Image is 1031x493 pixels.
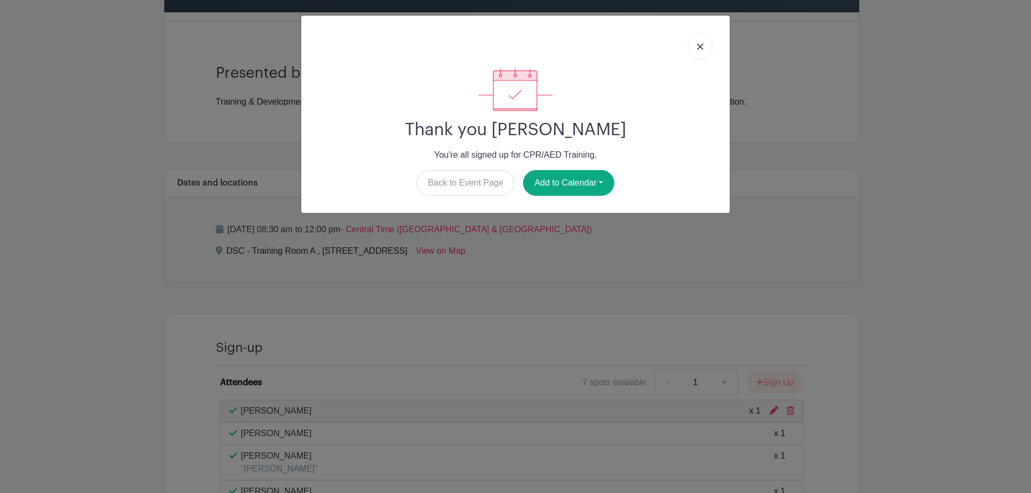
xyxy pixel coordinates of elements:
p: You're all signed up for CPR/AED Training. [310,149,721,161]
button: Add to Calendar [523,170,614,196]
a: Back to Event Page [417,170,515,196]
img: signup_complete-c468d5dda3e2740ee63a24cb0ba0d3ce5d8a4ecd24259e683200fb1569d990c8.svg [478,68,553,111]
img: close_button-5f87c8562297e5c2d7936805f587ecaba9071eb48480494691a3f1689db116b3.svg [697,43,703,50]
h2: Thank you [PERSON_NAME] [310,120,721,140]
